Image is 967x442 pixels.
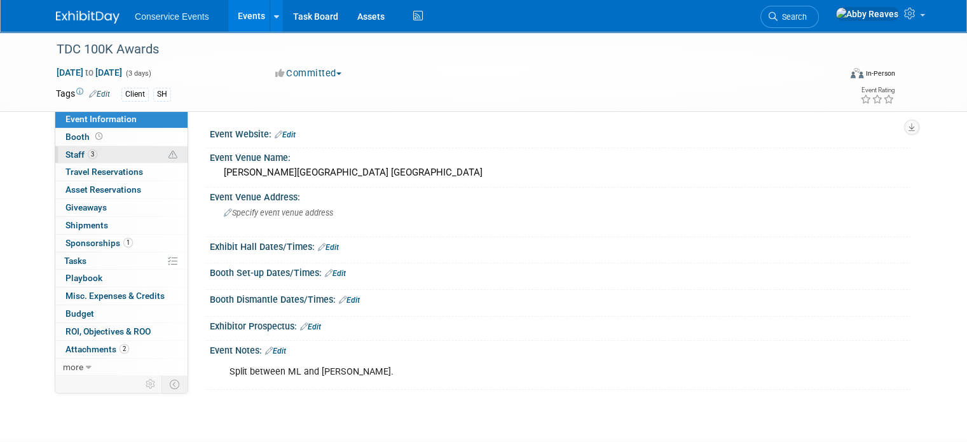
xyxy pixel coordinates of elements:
[56,11,120,24] img: ExhibitDay
[55,163,188,181] a: Travel Reservations
[125,69,151,78] span: (3 days)
[153,88,171,101] div: SH
[168,149,177,161] span: Potential Scheduling Conflict -- at least one attendee is tagged in another overlapping event.
[63,362,83,372] span: more
[55,181,188,198] a: Asset Reservations
[851,68,863,78] img: Format-Inperson.png
[120,344,129,354] span: 2
[339,296,360,305] a: Edit
[52,38,824,61] div: TDC 100K Awards
[55,305,188,322] a: Budget
[89,90,110,99] a: Edit
[55,111,188,128] a: Event Information
[300,322,321,331] a: Edit
[55,146,188,163] a: Staff3
[65,273,102,283] span: Playbook
[55,128,188,146] a: Booth
[55,199,188,216] a: Giveaways
[55,252,188,270] a: Tasks
[88,149,97,159] span: 3
[835,7,899,21] img: Abby Reaves
[65,326,151,336] span: ROI, Objectives & ROO
[55,270,188,287] a: Playbook
[265,347,286,356] a: Edit
[860,87,895,93] div: Event Rating
[778,12,807,22] span: Search
[65,344,129,354] span: Attachments
[121,88,149,101] div: Client
[275,130,296,139] a: Edit
[325,269,346,278] a: Edit
[56,87,110,102] td: Tags
[162,376,188,392] td: Toggle Event Tabs
[210,317,911,333] div: Exhibitor Prospectus:
[65,220,108,230] span: Shipments
[210,148,911,164] div: Event Venue Name:
[865,69,895,78] div: In-Person
[210,237,911,254] div: Exhibit Hall Dates/Times:
[65,132,105,142] span: Booth
[55,359,188,376] a: more
[210,125,911,141] div: Event Website:
[65,167,143,177] span: Travel Reservations
[55,323,188,340] a: ROI, Objectives & ROO
[56,67,123,78] span: [DATE] [DATE]
[318,243,339,252] a: Edit
[224,208,333,218] span: Specify event venue address
[210,290,911,307] div: Booth Dismantle Dates/Times:
[93,132,105,141] span: Booth not reserved yet
[135,11,209,22] span: Conservice Events
[55,217,188,234] a: Shipments
[210,341,911,357] div: Event Notes:
[65,149,97,160] span: Staff
[140,376,162,392] td: Personalize Event Tab Strip
[65,308,94,319] span: Budget
[123,238,133,247] span: 1
[83,67,95,78] span: to
[271,67,346,80] button: Committed
[760,6,819,28] a: Search
[65,238,133,248] span: Sponsorships
[65,184,141,195] span: Asset Reservations
[771,66,895,85] div: Event Format
[55,287,188,305] a: Misc. Expenses & Credits
[64,256,86,266] span: Tasks
[219,163,902,183] div: [PERSON_NAME][GEOGRAPHIC_DATA] [GEOGRAPHIC_DATA]
[55,235,188,252] a: Sponsorships1
[55,341,188,358] a: Attachments2
[65,114,137,124] span: Event Information
[210,263,911,280] div: Booth Set-up Dates/Times:
[221,359,775,385] div: Split between ML and [PERSON_NAME].
[210,188,911,204] div: Event Venue Address:
[65,202,107,212] span: Giveaways
[65,291,165,301] span: Misc. Expenses & Credits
